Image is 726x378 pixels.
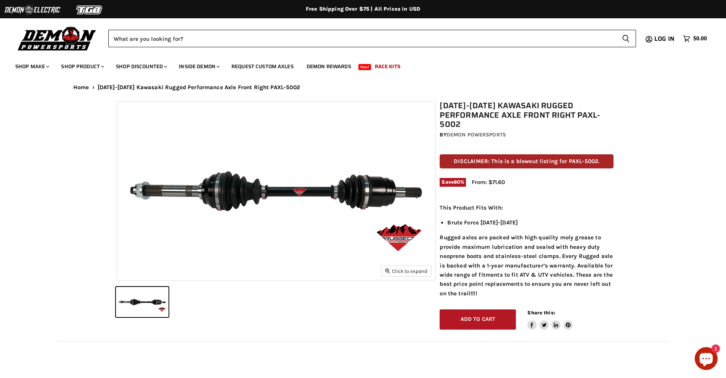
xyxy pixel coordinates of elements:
[108,30,616,47] input: Search
[654,34,675,43] span: Log in
[58,6,668,13] div: Free Shipping Over $75 | All Prices In USD
[117,101,435,280] img: 2008-2011 Kawasaki Rugged Performance Axle Front Right PAXL-5002
[679,33,711,44] a: $0.00
[440,309,516,330] button: Add to cart
[358,64,371,70] span: New!
[226,59,299,74] a: Request Custom Axles
[454,179,460,185] span: 60
[440,178,466,186] span: Save %
[693,35,707,42] span: $0.00
[382,266,431,276] button: Click to expand
[447,131,506,138] a: Demon Powersports
[692,347,720,372] inbox-online-store-chat: Shopify online store chat
[73,84,89,91] a: Home
[385,268,427,274] span: Click to expand
[440,131,614,139] div: by
[110,59,172,74] a: Shop Discounted
[301,59,357,74] a: Demon Rewards
[98,84,300,91] span: [DATE]-[DATE] Kawasaki Rugged Performance Axle Front Right PAXL-5002
[527,309,573,330] aside: Share this:
[447,218,614,227] li: Brute Force [DATE]-[DATE]
[440,203,614,212] p: This Product Fits With:
[461,316,496,322] span: Add to cart
[55,59,109,74] a: Shop Product
[616,30,636,47] button: Search
[108,30,636,47] form: Product
[116,287,169,317] button: 2008-2011 Kawasaki Rugged Performance Axle Front Right PAXL-5002 thumbnail
[173,59,224,74] a: Inside Demon
[651,35,679,42] a: Log in
[15,25,99,52] img: Demon Powersports
[472,179,505,186] span: From: $71.60
[440,203,614,298] div: Rugged axles are packed with high quality moly grease to provide maximum lubrication and sealed w...
[440,154,614,168] p: DISCLAIMER: This is a blowout listing for PAXL-5002.
[10,59,54,74] a: Shop Make
[369,59,406,74] a: Race Kits
[10,56,705,74] ul: Main menu
[527,310,555,316] span: Share this:
[61,3,118,17] img: TGB Logo 2
[440,101,614,129] h1: [DATE]-[DATE] Kawasaki Rugged Performance Axle Front Right PAXL-5002
[4,3,61,17] img: Demon Electric Logo 2
[58,84,668,91] nav: Breadcrumbs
